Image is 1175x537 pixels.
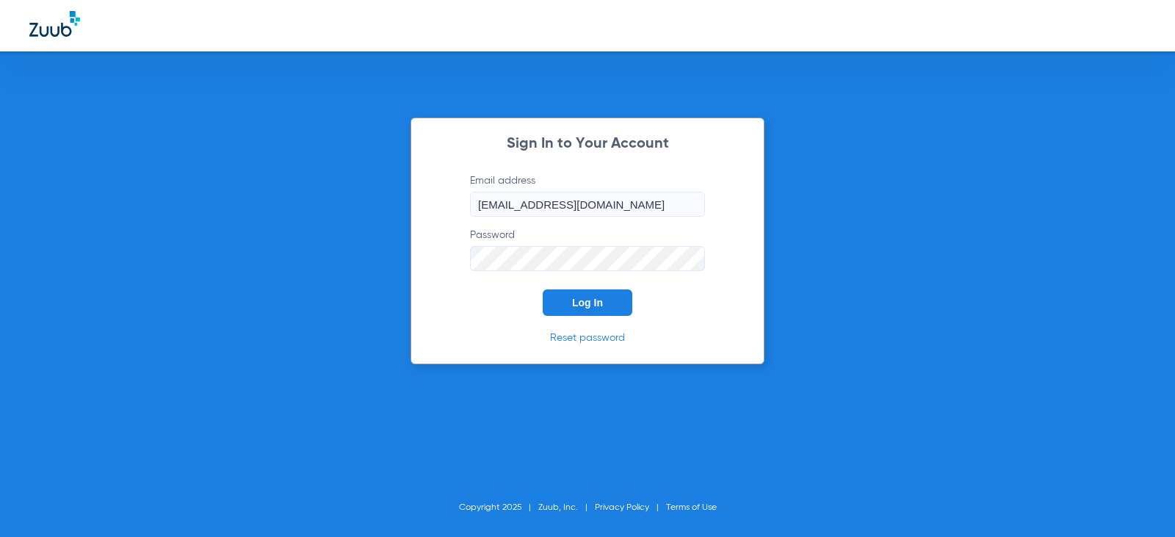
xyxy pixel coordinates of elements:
[572,297,603,309] span: Log In
[29,11,80,37] img: Zuub Logo
[459,500,538,515] li: Copyright 2025
[543,289,632,316] button: Log In
[595,503,649,512] a: Privacy Policy
[666,503,717,512] a: Terms of Use
[470,246,705,271] input: Password
[448,137,727,151] h2: Sign In to Your Account
[550,333,625,343] a: Reset password
[538,500,595,515] li: Zuub, Inc.
[470,228,705,271] label: Password
[470,173,705,217] label: Email address
[470,192,705,217] input: Email address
